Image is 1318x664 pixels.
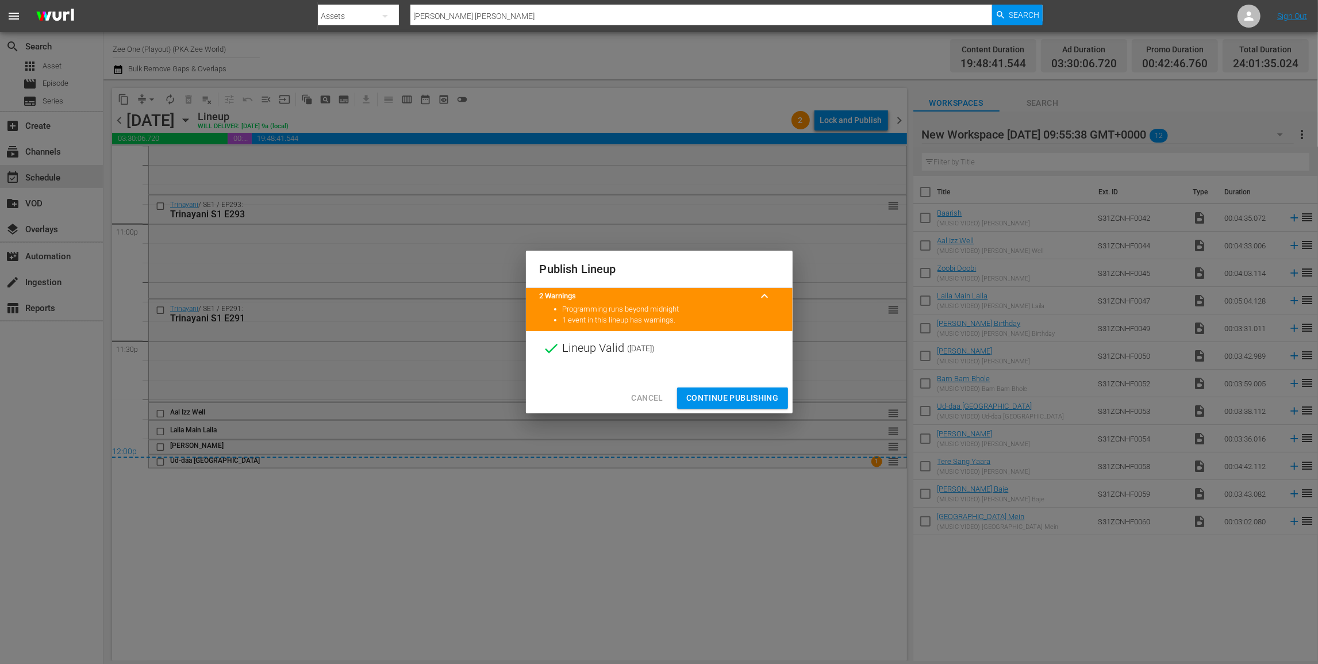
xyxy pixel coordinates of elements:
h2: Publish Lineup [540,260,779,278]
span: keyboard_arrow_up [758,289,772,303]
span: Search [1009,5,1040,25]
button: keyboard_arrow_up [751,282,779,310]
span: ( [DATE] ) [628,340,655,357]
div: Lineup Valid [526,331,793,366]
span: Cancel [631,391,663,405]
img: ans4CAIJ8jUAAAAAAAAAAAAAAAAAAAAAAAAgQb4GAAAAAAAAAAAAAAAAAAAAAAAAJMjXAAAAAAAAAAAAAAAAAAAAAAAAgAT5G... [28,3,83,30]
li: Programming runs beyond midnight [563,304,779,315]
span: Continue Publishing [686,391,779,405]
button: Continue Publishing [677,387,788,409]
title: 2 Warnings [540,291,751,302]
a: Sign Out [1277,11,1307,21]
button: Cancel [622,387,672,409]
li: 1 event in this lineup has warnings. [563,315,779,326]
span: menu [7,9,21,23]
